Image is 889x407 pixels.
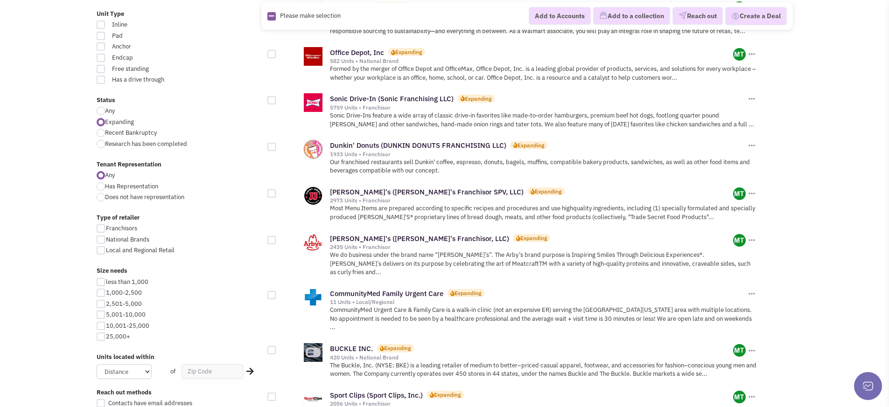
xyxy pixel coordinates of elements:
[593,7,670,25] button: Add to a collection
[106,54,210,62] span: Endcap
[330,391,423,400] a: Sport Clips (Sport Clips, Inc.)
[384,344,411,352] div: Expanding
[97,10,262,19] label: Unit Type
[97,267,262,276] label: Size needs
[733,234,746,247] img: CjNI01gqJkyD1aWX3k6yAw.png
[106,310,146,318] span: 5,001-10,000
[330,306,757,332] p: CommunityMed Urgent Care & Family Care is a walk-in clinic (not an expensive ER) serving the [GEO...
[330,354,734,361] div: 420 Units • National Brand
[330,187,524,196] a: [PERSON_NAME]'s ([PERSON_NAME]'s Franchisor SPV, LLC)
[330,151,746,158] div: 1933 Units • Franchisor
[105,118,134,126] span: Expanding
[733,1,746,14] img: CjNI01gqJkyD1aWX3k6yAw.png
[330,298,746,306] div: 11 Units • Local/Regional
[733,344,746,357] img: CjNI01gqJkyD1aWX3k6yAw.png
[182,364,243,379] input: Zip Code
[330,104,746,111] div: 5759 Units • Franchisor
[330,111,757,129] p: Sonic Drive-Ins feature a wide array of classic drive-in favorites like made-to-order hamburgers,...
[105,140,187,148] span: Research has been completed
[280,12,341,20] span: Please make selection
[330,94,454,103] a: Sonic Drive-In (Sonic Franchising LLC)
[434,391,461,399] div: Expanding
[330,243,734,251] div: 2435 Units • Franchisor
[599,12,608,20] img: icon-collection-lavender.png
[97,214,262,222] label: Type of retailer
[170,367,175,375] span: of
[330,344,373,353] a: BUCKLE INC.
[529,7,591,25] button: Add to Accounts
[106,21,210,29] span: Inline
[97,160,262,169] label: Tenant Representation
[106,246,175,254] span: Local and Regional Retail
[240,366,255,378] div: Search Nearby
[679,12,687,20] img: VectorPaper_Plane.png
[106,332,130,340] span: 25,000+
[330,204,757,221] p: Most Menu Items are prepared according to specific recipes and procedures and use highquality ing...
[106,289,142,297] span: 1,000-2,500
[105,182,158,190] span: Has Representation
[105,129,157,137] span: Recent Bankruptcy
[330,234,509,243] a: [PERSON_NAME]'s ([PERSON_NAME]'s Franchisor, LLC)
[106,65,210,74] span: Free standing
[330,158,757,175] p: Our franchised restaurants sell Dunkin' coffee, espresso, donuts, bagels, muffins, compatible bak...
[106,42,210,51] span: Anchor
[330,1,370,10] a: Walmart Inc
[97,96,262,105] label: Status
[97,388,262,397] label: Reach out methods
[330,65,757,82] p: Formed by the merger of Office Depot and OfficeMax, Office Depot, Inc. is a leading global provid...
[465,95,491,103] div: Expanding
[395,48,422,56] div: Expanding
[105,171,115,179] span: Any
[518,141,544,149] div: Expanding
[267,12,276,21] img: Rectangle.png
[733,187,746,200] img: CjNI01gqJkyD1aWX3k6yAw.png
[535,187,561,195] div: Expanding
[106,322,149,330] span: 10,001-25,000
[106,278,148,286] span: less than 1,000
[520,234,547,242] div: Expanding
[672,7,723,25] button: Reach out
[455,289,481,297] div: Expanding
[106,300,142,308] span: 2,501-5,000
[330,48,384,57] a: Office Depot, Inc
[105,107,115,115] span: Any
[725,7,787,26] button: Create a Deal
[330,141,506,150] a: Dunkin' Donuts (DUNKIN DONUTS FRANCHISING LLC)
[108,399,192,407] span: Contacts have email addresses
[731,11,740,21] img: Deal-Dollar.png
[330,361,757,379] p: The Buckle, Inc. (NYSE: BKE) is a leading retailer of medium to better–priced casual apparel, foo...
[106,32,210,41] span: Pad
[106,235,149,243] span: National Brands
[733,391,746,403] img: CjNI01gqJkyD1aWX3k6yAw.png
[330,289,443,298] a: CommunityMed Family Urgent Care
[733,48,746,61] img: CjNI01gqJkyD1aWX3k6yAw.png
[330,57,734,65] div: 582 Units • National Brand
[97,353,262,362] label: Units located within
[106,224,137,232] span: Franchisors
[330,251,757,277] p: We do business under the brand name “[PERSON_NAME]’s”. The Arby’s brand purpose is Inspiring Smil...
[106,76,210,84] span: Has a drive through
[105,193,184,201] span: Does not have representation
[330,197,734,204] div: 2973 Units • Franchisor
[381,2,407,10] div: Expanding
